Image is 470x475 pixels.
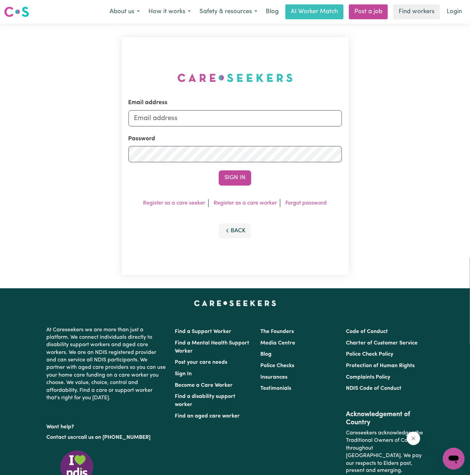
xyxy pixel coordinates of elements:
iframe: Button to launch messaging window [443,448,465,470]
p: or [46,431,167,444]
a: Police Check Policy [346,352,394,357]
iframe: Close message [407,432,420,445]
span: Need any help? [4,5,41,10]
h2: Acknowledgement of Country [346,410,424,427]
a: Sign In [175,371,192,377]
label: Password [128,135,156,143]
a: Find an aged care worker [175,413,240,419]
a: Post a job [349,4,388,19]
a: Find workers [393,4,440,19]
a: Blog [260,352,272,357]
a: Blog [262,4,283,19]
a: Forgot password [286,200,327,206]
a: Charter of Customer Service [346,340,418,346]
p: Want help? [46,421,167,431]
button: Back [219,223,251,238]
a: Post your care needs [175,360,227,365]
a: Find a disability support worker [175,394,235,407]
a: Code of Conduct [346,329,388,334]
button: How it works [144,5,195,19]
a: Police Checks [260,363,294,369]
label: Email address [128,98,168,107]
a: The Founders [260,329,294,334]
button: Safety & resources [195,5,262,19]
a: Contact us [46,435,73,440]
img: Careseekers logo [4,6,29,18]
a: Careseekers logo [4,4,29,20]
a: Register as a care worker [214,200,277,206]
a: Become a Care Worker [175,383,233,388]
a: Login [443,4,466,19]
a: Find a Support Worker [175,329,231,334]
a: Media Centre [260,340,295,346]
a: Protection of Human Rights [346,363,415,369]
a: AI Worker Match [285,4,344,19]
p: At Careseekers we are more than just a platform. We connect individuals directly to disability su... [46,324,167,405]
button: Sign In [219,170,251,185]
a: Testimonials [260,386,291,391]
a: Insurances [260,375,287,380]
button: About us [105,5,144,19]
a: NDIS Code of Conduct [346,386,402,391]
a: Careseekers home page [194,301,276,306]
input: Email address [128,110,342,126]
a: Register as a care seeker [143,200,206,206]
a: Find a Mental Health Support Worker [175,340,249,354]
a: Complaints Policy [346,375,391,380]
a: call us on [PHONE_NUMBER] [78,435,150,440]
